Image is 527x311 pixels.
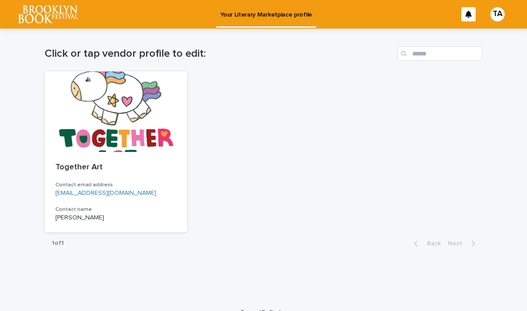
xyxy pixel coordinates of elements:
[55,163,176,172] p: Together Art
[448,240,468,247] span: Next
[55,214,176,222] p: [PERSON_NAME]
[444,240,482,248] button: Next
[45,232,71,254] p: 1 of 1
[55,206,176,213] h3: Contact name
[55,190,156,196] a: [EMAIL_ADDRESS][DOMAIN_NAME]
[45,71,187,232] a: Together ArtContact email address[EMAIL_ADDRESS][DOMAIN_NAME]Contact name[PERSON_NAME]
[397,46,482,61] input: Search
[45,47,394,60] h1: Click or tap vendor profile to edit:
[422,240,441,247] span: Back
[18,5,78,23] img: l65f3yHPToSKODuEVUav
[407,240,444,248] button: Back
[55,181,176,189] h3: Contact email address
[490,7,505,21] div: TA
